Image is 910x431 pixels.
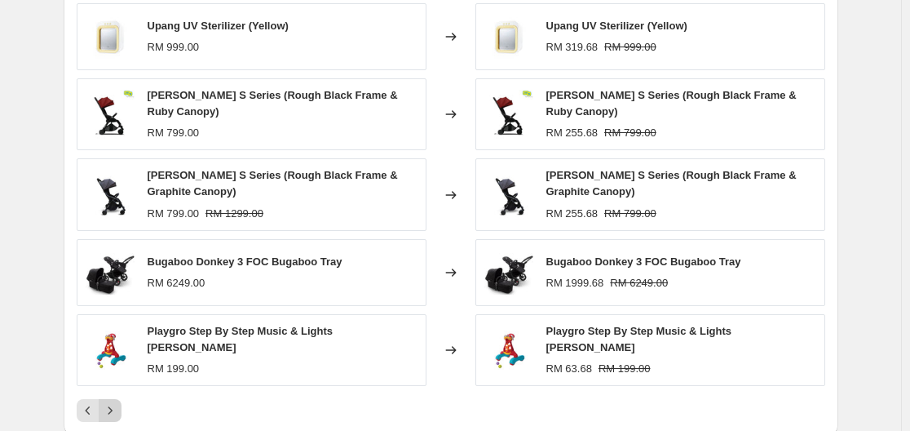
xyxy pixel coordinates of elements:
[546,89,797,118] span: [PERSON_NAME] S Series (Rough Black Frame & Ruby Canopy)
[86,90,135,139] img: hamilton-01_80x.jpg
[148,255,342,268] span: Bugaboo Donkey 3 FOC Bugaboo Tray
[148,275,205,291] div: RM 6249.00
[148,169,398,198] span: [PERSON_NAME] S Series (Rough Black Frame & Graphite Canopy)
[546,206,599,222] div: RM 255.68
[604,125,656,141] strike: RM 799.00
[86,326,135,375] img: cdczccc_80x.jpg
[148,20,289,32] span: Upang UV Sterilizer (Yellow)
[599,361,651,377] strike: RM 199.00
[148,206,200,222] div: RM 799.00
[86,12,135,61] img: cxcss-02_80x.jpg
[546,325,732,353] span: Playgro Step By Step Music & Lights [PERSON_NAME]
[148,325,334,353] span: Playgro Step By Step Music & Lights [PERSON_NAME]
[77,399,121,422] nav: Pagination
[148,125,200,141] div: RM 799.00
[546,255,741,268] span: Bugaboo Donkey 3 FOC Bugaboo Tray
[610,275,668,291] strike: RM 6249.00
[99,399,121,422] button: Next
[148,89,398,118] span: [PERSON_NAME] S Series (Rough Black Frame & Ruby Canopy)
[484,326,533,375] img: cdczccc_80x.jpg
[546,125,599,141] div: RM 255.68
[86,171,135,220] img: bjk_b8cf5c44-7357-4abe-aa47-bb26801a5b96_80x.jpg
[546,361,592,377] div: RM 63.68
[86,248,135,297] img: bugaboo_donkey3_mono_complete_black_black_black_80x.jpg
[484,12,533,61] img: cxcss-02_80x.jpg
[546,20,687,32] span: Upang UV Sterilizer (Yellow)
[484,248,533,297] img: bugaboo_donkey3_mono_complete_black_black_black_80x.jpg
[484,90,533,139] img: hamilton-01_80x.jpg
[546,275,604,291] div: RM 1999.68
[148,361,200,377] div: RM 199.00
[205,206,263,222] strike: RM 1299.00
[546,169,797,198] span: [PERSON_NAME] S Series (Rough Black Frame & Graphite Canopy)
[77,399,99,422] button: Previous
[604,206,656,222] strike: RM 799.00
[484,171,533,220] img: bjk_b8cf5c44-7357-4abe-aa47-bb26801a5b96_80x.jpg
[604,39,656,56] strike: RM 999.00
[148,39,200,56] div: RM 999.00
[546,39,599,56] div: RM 319.68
